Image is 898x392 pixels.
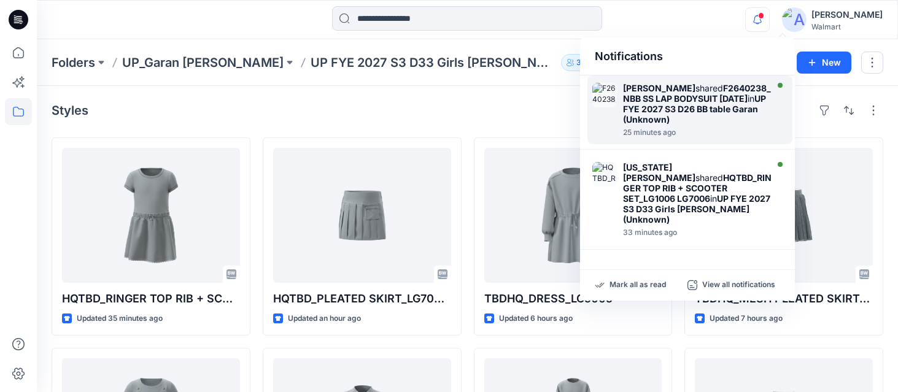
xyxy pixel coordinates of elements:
img: HQTBD_RINGER TOP RIB + SCOOTER SET_LG1006 LG7006 [592,162,617,186]
div: Notifications [580,38,795,75]
button: New [797,52,851,74]
p: Updated 7 hours ago [710,312,783,325]
a: Folders [52,54,95,71]
p: TBDHQ_DRESS_LG5005 [484,290,662,307]
p: Updated 6 hours ago [499,312,573,325]
div: Monday, October 06, 2025 21:08 [623,228,775,237]
h4: Styles [52,103,88,118]
img: avatar [782,7,807,32]
a: HQTBD_PLEATED SKIRT_LG7001-R2 [273,148,451,283]
p: HQTBD_RINGER TOP RIB + SCOOTER SET_LG1006 LG7006 [62,290,240,307]
img: F2640238_NBB SS LAP BODYSUIT 08.06.25 [592,83,617,107]
p: View all notifications [702,280,775,291]
div: [PERSON_NAME] [811,7,883,22]
a: HQTBD_RINGER TOP RIB + SCOOTER SET_LG1006 LG7006 [62,148,240,283]
div: Monday, October 06, 2025 21:16 [623,128,775,137]
p: UP FYE 2027 S3 D33 Girls [PERSON_NAME] [311,54,556,71]
p: 37 [576,56,586,69]
button: 37 [561,54,601,71]
strong: UP FYE 2027 S3 D26 BB table Garan (Unknown) [623,93,766,125]
p: HQTBD_PLEATED SKIRT_LG7001-R2 [273,290,451,307]
a: TBDHQ_DRESS_LG5005 [484,148,662,283]
div: Walmart [811,22,883,31]
strong: F2640238_NBB SS LAP BODYSUIT [DATE] [623,83,771,104]
div: shared in [623,83,775,125]
p: Mark all as read [610,280,666,291]
p: Updated 35 minutes ago [77,312,163,325]
strong: [PERSON_NAME] [623,83,695,93]
strong: HQTBD_RINGER TOP RIB + SCOOTER SET_LG1006 LG7006 [623,172,772,204]
strong: [US_STATE][PERSON_NAME] [623,162,695,183]
a: UP_Garan [PERSON_NAME] [122,54,284,71]
strong: UP FYE 2027 S3 D33 Girls [PERSON_NAME] (Unknown) [623,193,770,225]
p: Updated an hour ago [288,312,361,325]
div: shared in [623,162,775,225]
